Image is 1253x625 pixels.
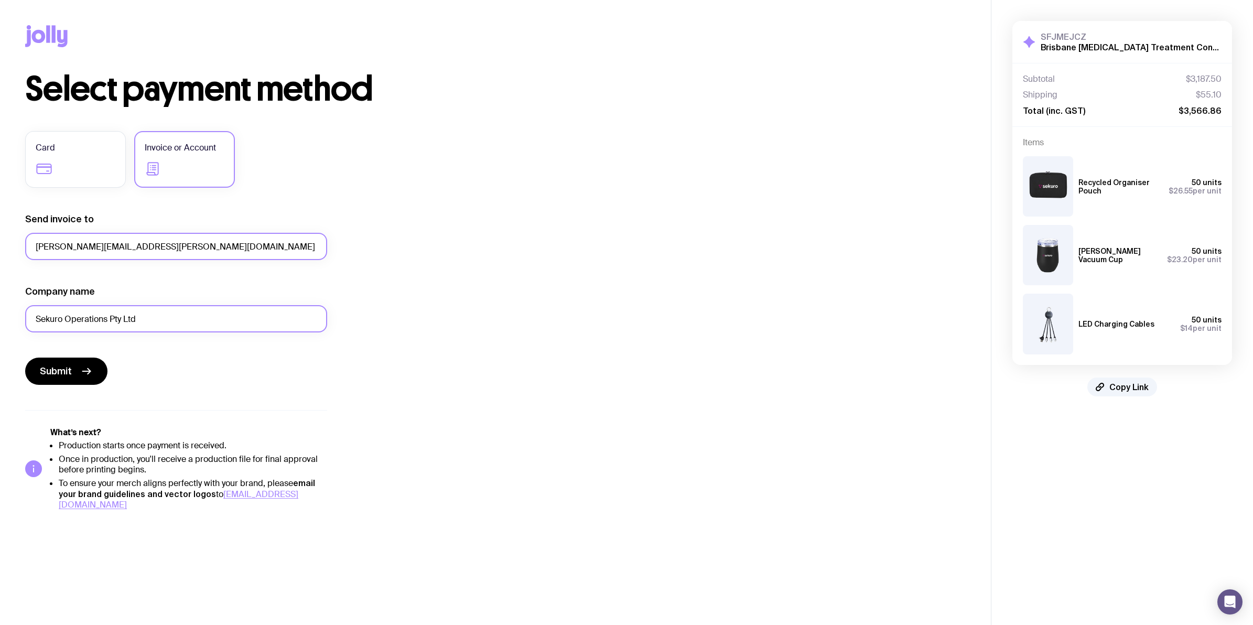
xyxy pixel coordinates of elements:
[1078,178,1160,195] h3: Recycled Organiser Pouch
[1192,247,1222,255] span: 50 units
[1186,74,1222,84] span: $3,187.50
[1167,255,1193,264] span: $23.20
[50,427,327,438] h5: What’s next?
[1179,105,1222,116] span: $3,566.86
[25,233,327,260] input: accounts@company.com
[1078,247,1159,264] h3: [PERSON_NAME] Vacuum Cup
[1192,178,1222,187] span: 50 units
[1217,589,1243,615] div: Open Intercom Messenger
[25,285,95,298] label: Company name
[1023,105,1085,116] span: Total (inc. GST)
[59,478,327,510] li: To ensure your merch aligns perfectly with your brand, please to
[1041,31,1222,42] h3: SFJMEJCZ
[59,489,298,510] a: [EMAIL_ADDRESS][DOMAIN_NAME]
[1041,42,1222,52] h2: Brisbane [MEDICAL_DATA] Treatment Conference
[1023,74,1055,84] span: Subtotal
[25,358,107,385] button: Submit
[1023,137,1222,148] h4: Items
[1196,90,1222,100] span: $55.10
[59,440,327,451] li: Production starts once payment is received.
[1169,187,1222,195] span: per unit
[1087,378,1157,396] button: Copy Link
[1180,324,1222,332] span: per unit
[25,72,966,106] h1: Select payment method
[25,213,94,225] label: Send invoice to
[59,454,327,475] li: Once in production, you'll receive a production file for final approval before printing begins.
[145,142,216,154] span: Invoice or Account
[36,142,55,154] span: Card
[1167,255,1222,264] span: per unit
[25,305,327,332] input: Your company name
[1192,316,1222,324] span: 50 units
[1078,320,1154,328] h3: LED Charging Cables
[1180,324,1193,332] span: $14
[40,365,72,378] span: Submit
[1109,382,1149,392] span: Copy Link
[1023,90,1057,100] span: Shipping
[1169,187,1193,195] span: $26.55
